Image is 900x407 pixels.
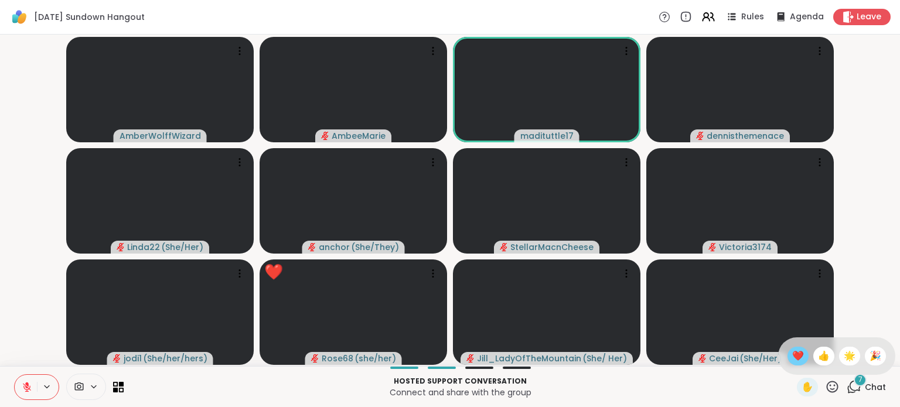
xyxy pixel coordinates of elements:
[510,241,594,253] span: StellarMacnCheese
[131,376,790,387] p: Hosted support conversation
[264,261,283,283] div: ❤️
[790,11,824,23] span: Agenda
[311,354,319,362] span: audio-muted
[719,241,772,253] span: Victoria3174
[708,243,717,251] span: audio-muted
[34,11,145,23] span: [DATE] Sundown Hangout
[319,241,350,253] span: anchor
[354,353,396,364] span: ( she/her )
[520,130,574,142] span: madituttle17
[131,387,790,398] p: Connect and share with the group
[696,132,704,140] span: audio-muted
[127,241,160,253] span: Linda22
[120,130,201,142] span: AmberWolffWizard
[865,381,886,393] span: Chat
[117,243,125,251] span: audio-muted
[308,243,316,251] span: audio-muted
[161,241,203,253] span: ( She/Her )
[857,11,881,23] span: Leave
[792,349,804,363] span: ❤️
[9,7,29,27] img: ShareWell Logomark
[143,353,207,364] span: ( She/her/hers )
[466,354,475,362] span: audio-muted
[582,353,627,364] span: ( She/ Her )
[477,353,581,364] span: Jill_LadyOfTheMountain
[124,353,142,364] span: jodi1
[739,353,782,364] span: ( She/Her )
[870,349,881,363] span: 🎉
[858,375,862,385] span: 7
[698,354,707,362] span: audio-muted
[113,354,121,362] span: audio-muted
[741,11,764,23] span: Rules
[802,380,813,394] span: ✋
[351,241,399,253] span: ( She/They )
[707,130,784,142] span: dennisthemenace
[500,243,508,251] span: audio-muted
[322,353,353,364] span: Rose68
[844,349,855,363] span: 🌟
[321,132,329,140] span: audio-muted
[332,130,386,142] span: AmbeeMarie
[818,349,830,363] span: 👍
[709,353,738,364] span: CeeJai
